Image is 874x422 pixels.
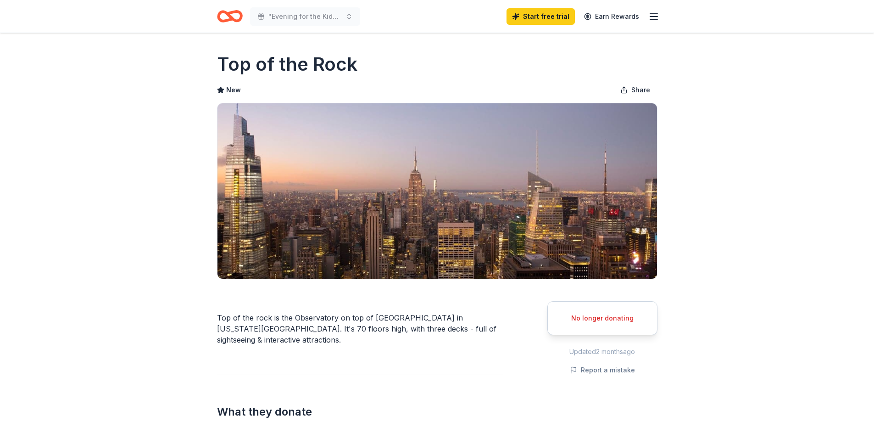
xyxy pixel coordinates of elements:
[226,84,241,96] span: New
[559,313,646,324] div: No longer donating
[579,8,645,25] a: Earn Rewards
[613,81,657,99] button: Share
[217,51,357,77] h1: Top of the Rock
[507,8,575,25] a: Start free trial
[217,312,503,345] div: Top of the rock is the Observatory on top of [GEOGRAPHIC_DATA] in [US_STATE][GEOGRAPHIC_DATA]. It...
[250,7,360,26] button: "Evening for the Kids" Dinner Auction
[631,84,650,96] span: Share
[217,6,243,27] a: Home
[268,11,342,22] span: "Evening for the Kids" Dinner Auction
[217,103,657,279] img: Image for Top of the Rock
[547,346,657,357] div: Updated 2 months ago
[217,405,503,419] h2: What they donate
[570,365,635,376] button: Report a mistake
